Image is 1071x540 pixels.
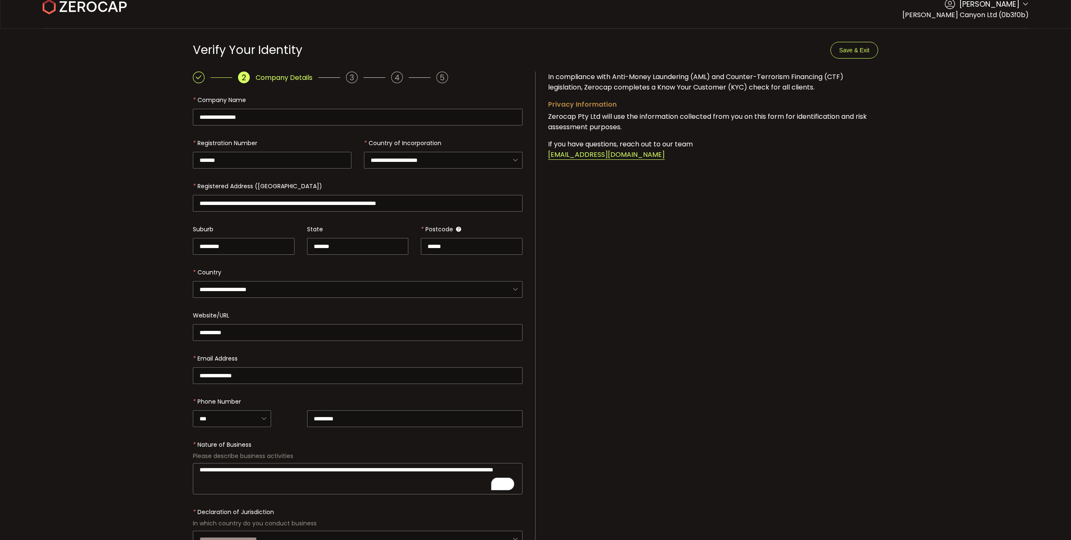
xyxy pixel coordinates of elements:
[830,42,878,59] button: Save & Exit
[902,10,1029,20] span: [PERSON_NAME] Canyon Ltd (0b3f0b)
[193,42,302,58] span: Verify Your Identity
[548,100,617,109] span: Privacy Information
[839,47,869,54] span: Save & Exit
[548,139,693,149] span: If you have questions, reach out to our team
[971,450,1071,540] iframe: Chat Widget
[548,72,843,92] span: In compliance with Anti-Money Laundering (AML) and Counter-Terrorism Financing (CTF) legislation,...
[548,112,867,132] span: Zerocap Pty Ltd will use the information collected from you on this form for identification and r...
[256,72,313,83] span: Company Details
[548,150,665,160] span: [EMAIL_ADDRESS][DOMAIN_NAME]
